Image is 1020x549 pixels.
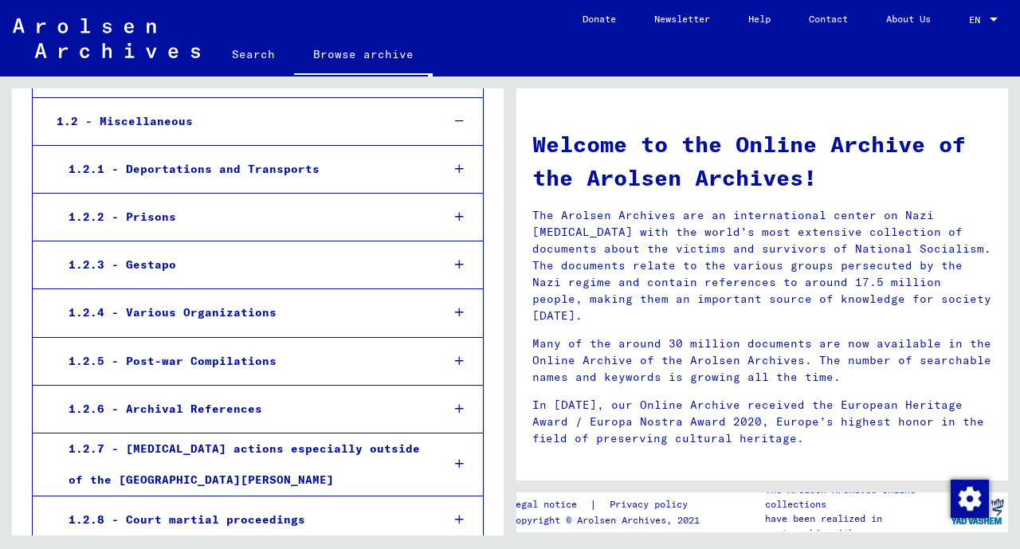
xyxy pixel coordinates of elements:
a: Search [213,35,294,73]
a: Privacy policy [597,496,707,513]
div: 1.2.2 - Prisons [57,202,428,233]
p: The Arolsen Archives online collections [765,483,947,512]
div: 1.2.4 - Various Organizations [57,297,428,328]
div: 1.2 - Miscellaneous [45,106,428,137]
div: 1.2.7 - [MEDICAL_DATA] actions especially outside of the [GEOGRAPHIC_DATA][PERSON_NAME] [57,433,428,496]
div: 1.2.3 - Gestapo [57,249,428,280]
div: 1.2.5 - Post-war Compilations [57,346,428,377]
p: Many of the around 30 million documents are now available in the Online Archive of the Arolsen Ar... [532,335,992,386]
div: 1.2.8 - Court martial proceedings [57,504,428,535]
a: Browse archive [294,35,433,76]
span: EN [969,14,987,25]
div: 1.2.6 - Archival References [57,394,428,425]
img: Arolsen_neg.svg [13,18,200,58]
div: | [510,496,707,513]
p: Copyright © Arolsen Archives, 2021 [510,513,707,527]
p: In [DATE], our Online Archive received the European Heritage Award / Europa Nostra Award 2020, Eu... [532,397,992,447]
h1: Welcome to the Online Archive of the Arolsen Archives! [532,127,992,194]
div: Change consent [950,479,988,517]
p: have been realized in partnership with [765,512,947,540]
a: Legal notice [510,496,590,513]
img: Change consent [951,480,989,518]
img: yv_logo.png [947,492,1007,531]
div: 1.2.1 - Deportations and Transports [57,154,428,185]
p: The Arolsen Archives are an international center on Nazi [MEDICAL_DATA] with the world’s most ext... [532,207,992,324]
